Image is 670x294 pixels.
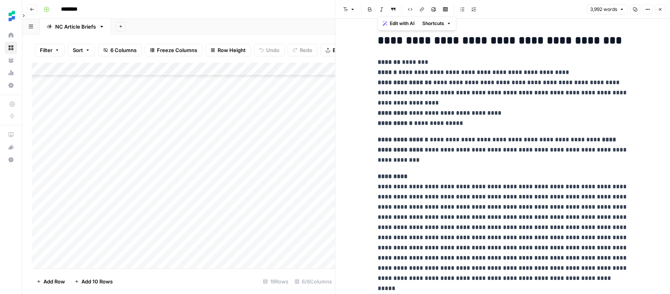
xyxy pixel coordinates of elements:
[40,46,52,54] span: Filter
[157,46,197,54] span: Freeze Columns
[68,44,95,56] button: Sort
[5,141,17,153] button: What's new?
[81,278,113,285] span: Add 10 Rows
[73,46,83,54] span: Sort
[419,18,454,29] button: Shortcuts
[5,9,19,23] img: Ten Speed Logo
[40,19,111,34] a: NC Article Briefs
[5,141,17,153] div: What's new?
[218,46,246,54] span: Row Height
[70,275,117,288] button: Add 10 Rows
[292,275,335,288] div: 6/6 Columns
[5,41,17,54] a: Browse
[5,128,17,141] a: AirOps Academy
[110,46,137,54] span: 6 Columns
[5,67,17,79] a: Usage
[587,4,628,14] button: 3,992 words
[254,44,285,56] button: Undo
[55,23,96,31] div: NC Article Briefs
[145,44,202,56] button: Freeze Columns
[260,275,292,288] div: 19 Rows
[5,153,17,166] button: Help + Support
[5,29,17,41] a: Home
[422,20,444,27] span: Shortcuts
[5,54,17,67] a: Your Data
[5,6,17,26] button: Workspace: Ten Speed
[288,44,317,56] button: Redo
[321,44,366,56] button: Export CSV
[205,44,251,56] button: Row Height
[266,46,279,54] span: Undo
[300,46,312,54] span: Redo
[43,278,65,285] span: Add Row
[32,275,70,288] button: Add Row
[98,44,142,56] button: 6 Columns
[590,6,617,13] span: 3,992 words
[380,18,418,29] button: Edit with AI
[5,79,17,92] a: Settings
[35,44,65,56] button: Filter
[390,20,414,27] span: Edit with AI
